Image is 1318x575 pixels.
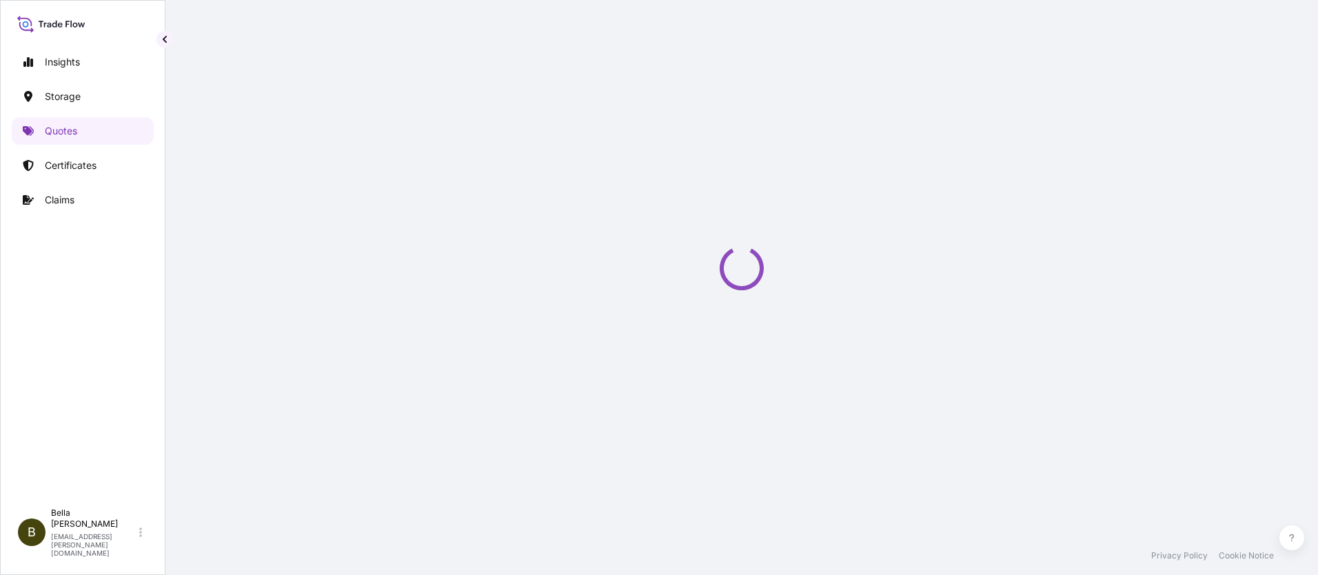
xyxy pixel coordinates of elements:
span: B [28,525,36,539]
p: Certificates [45,159,97,172]
p: Storage [45,90,81,103]
a: Cookie Notice [1219,550,1274,561]
p: Bella [PERSON_NAME] [51,507,136,529]
a: Storage [12,83,154,110]
a: Certificates [12,152,154,179]
p: Quotes [45,124,77,138]
a: Insights [12,48,154,76]
p: [EMAIL_ADDRESS][PERSON_NAME][DOMAIN_NAME] [51,532,136,557]
a: Claims [12,186,154,214]
a: Privacy Policy [1151,550,1208,561]
a: Quotes [12,117,154,145]
p: Claims [45,193,74,207]
p: Insights [45,55,80,69]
